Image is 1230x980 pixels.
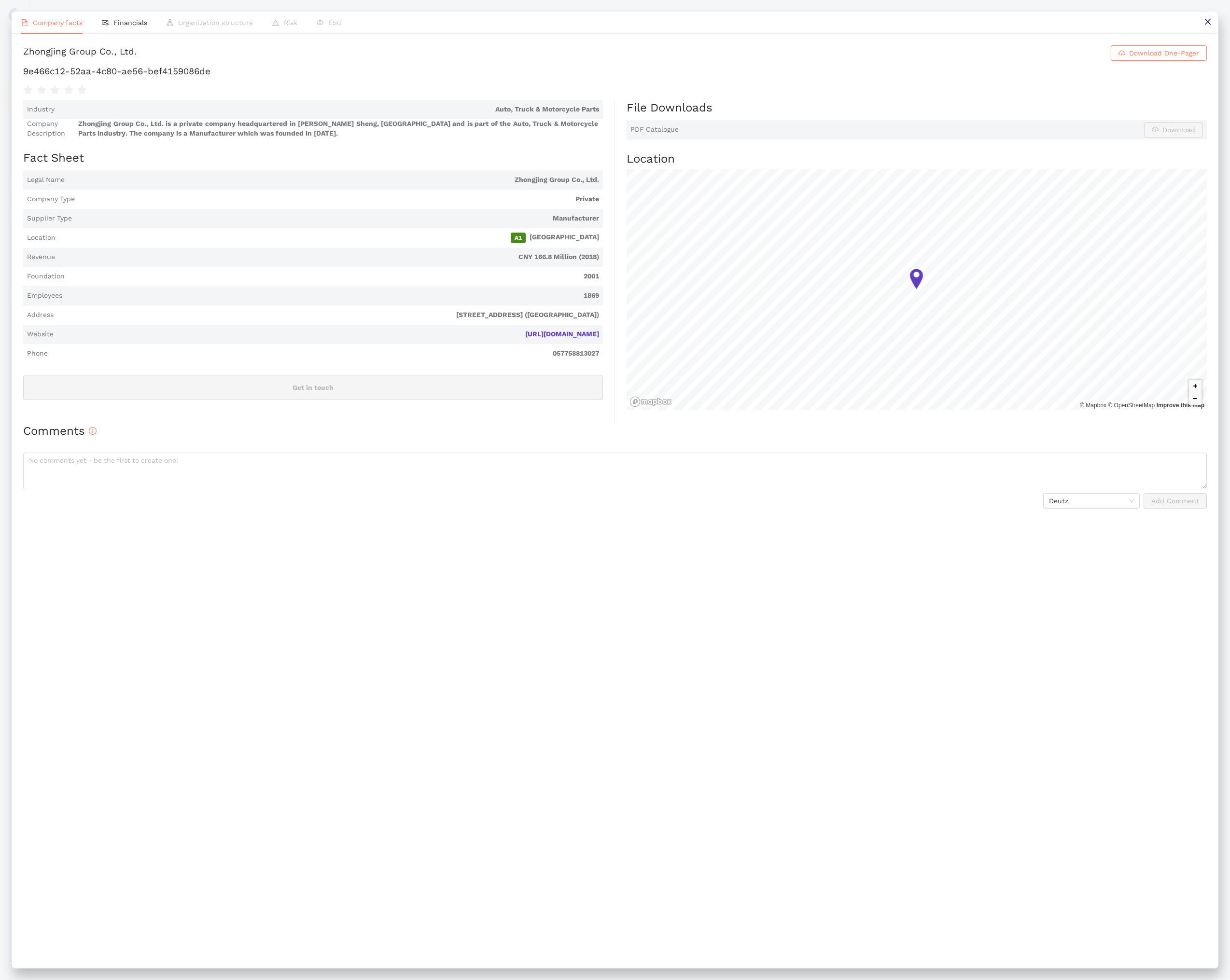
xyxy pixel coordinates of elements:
span: PDF Catalogue [630,125,679,135]
h2: File Downloads [627,100,1207,116]
span: Manufacturer [76,214,599,223]
span: 2001 [69,272,599,281]
h1: 9e466c12-52aa-4c80-ae56-bef4159086de [23,65,1207,78]
button: Zoom out [1189,392,1202,405]
span: Industry [27,105,55,114]
span: warning [272,19,279,26]
h2: Comments [23,423,1207,440]
span: [GEOGRAPHIC_DATA] [59,233,599,243]
span: Revenue [27,252,55,262]
span: eye [317,19,323,26]
span: A1 [511,233,526,243]
div: 057758813027 [52,349,599,359]
button: Add Comment [1144,493,1207,509]
span: Phone [27,349,48,359]
span: Employees [27,291,62,301]
span: Company Type [27,194,75,204]
span: star [37,85,46,95]
span: ESG [328,19,342,27]
span: Legal Name [27,175,65,185]
span: apartment [167,19,173,26]
div: Zhongjing Group Co., Ltd. [23,45,137,61]
span: Private [79,194,599,204]
span: close [1204,18,1212,26]
span: info-circle [89,427,97,435]
button: close [1197,12,1218,33]
span: Deutz [1049,494,1134,508]
button: cloud-downloadDownload One-Pager [1111,45,1207,61]
span: star [50,85,60,95]
span: Address [27,310,54,320]
span: Foundation [27,272,65,281]
span: Download One-Pager [1129,48,1199,58]
button: Zoom in [1189,380,1202,392]
span: star [23,85,33,95]
span: CNY 166.8 Million (2018) [59,252,599,262]
span: Company Description [27,119,74,138]
span: Organization structure [178,19,253,27]
h2: Location [627,151,1207,167]
canvas: Map [627,169,1207,410]
span: Zhongjing Group Co., Ltd. is a private company headquartered in [PERSON_NAME] Sheng, [GEOGRAPHIC_... [78,119,599,138]
span: Location [27,233,56,243]
span: cloud-download [1118,50,1125,57]
span: star [77,85,87,95]
span: Website [27,330,54,339]
span: Risk [284,19,297,27]
span: [STREET_ADDRESS] ([GEOGRAPHIC_DATA]) [57,310,599,320]
span: Supplier Type [27,214,72,223]
span: 1869 [66,291,599,301]
a: Mapbox logo [629,396,672,407]
span: Zhongjing Group Co., Ltd. [69,175,599,185]
span: fund-view [102,19,109,26]
span: Auto, Truck & Motorcycle Parts [58,105,599,114]
span: Company facts [33,19,83,27]
span: star [64,85,73,95]
span: Financials [113,19,147,27]
h2: Fact Sheet [23,150,603,166]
